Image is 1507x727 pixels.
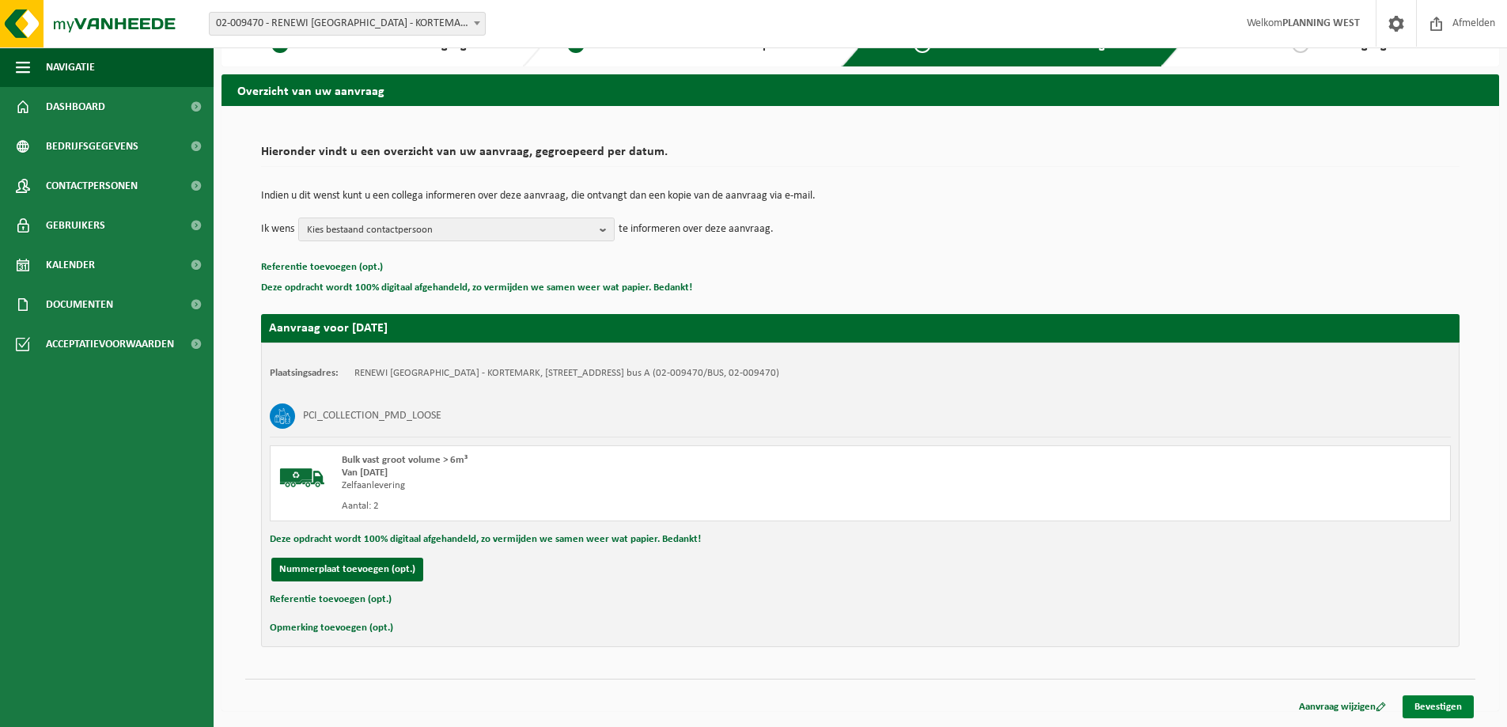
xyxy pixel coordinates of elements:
button: Nummerplaat toevoegen (opt.) [271,558,423,581]
span: Bulk vast groot volume > 6m³ [342,455,468,465]
span: Bedrijfsgegevens [46,127,138,166]
span: Navigatie [46,47,95,87]
span: 02-009470 - RENEWI BELGIUM - KORTEMARK - KORTEMARK [210,13,485,35]
span: Contactpersonen [46,166,138,206]
h2: Hieronder vindt u een overzicht van uw aanvraag, gegroepeerd per datum. [261,146,1460,167]
a: Bevestigen [1403,695,1474,718]
a: Aanvraag wijzigen [1287,695,1398,718]
h2: Overzicht van uw aanvraag [222,74,1499,105]
button: Kies bestaand contactpersoon [298,218,615,241]
strong: PLANNING WEST [1282,17,1360,29]
td: RENEWI [GEOGRAPHIC_DATA] - KORTEMARK, [STREET_ADDRESS] bus A (02-009470/BUS, 02-009470) [354,367,779,380]
button: Deze opdracht wordt 100% digitaal afgehandeld, zo vermijden we samen weer wat papier. Bedankt! [270,529,701,550]
div: Aantal: 2 [342,500,924,513]
span: Documenten [46,285,113,324]
button: Opmerking toevoegen (opt.) [270,618,393,638]
button: Referentie toevoegen (opt.) [261,257,383,278]
strong: Plaatsingsadres: [270,368,339,378]
span: Gebruikers [46,206,105,245]
span: Kalender [46,245,95,285]
h3: PCI_COLLECTION_PMD_LOOSE [303,403,441,429]
button: Referentie toevoegen (opt.) [270,589,392,610]
div: Zelfaanlevering [342,479,924,492]
span: Kies bestaand contactpersoon [307,218,593,242]
strong: Aanvraag voor [DATE] [269,322,388,335]
p: Ik wens [261,218,294,241]
span: Dashboard [46,87,105,127]
img: BL-SO-LV.png [278,454,326,502]
span: Acceptatievoorwaarden [46,324,174,364]
button: Deze opdracht wordt 100% digitaal afgehandeld, zo vermijden we samen weer wat papier. Bedankt! [261,278,692,298]
p: Indien u dit wenst kunt u een collega informeren over deze aanvraag, die ontvangt dan een kopie v... [261,191,1460,202]
p: te informeren over deze aanvraag. [619,218,774,241]
strong: Van [DATE] [342,468,388,478]
span: 02-009470 - RENEWI BELGIUM - KORTEMARK - KORTEMARK [209,12,486,36]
